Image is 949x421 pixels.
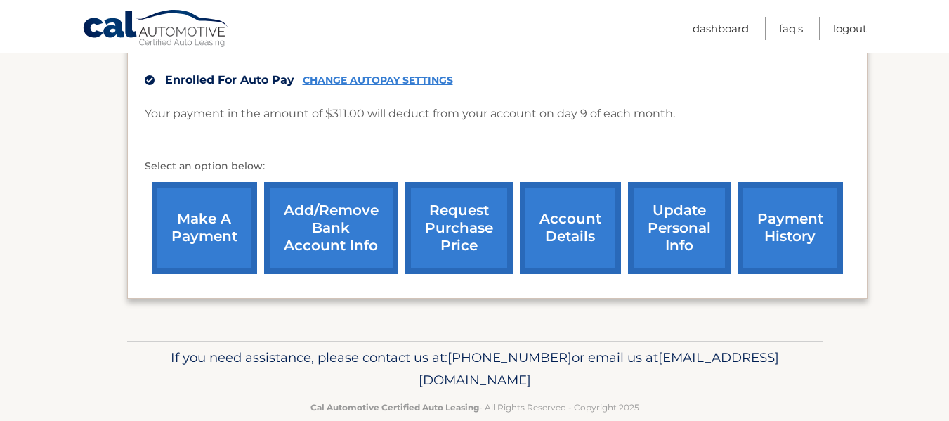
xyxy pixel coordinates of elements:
[520,182,621,274] a: account details
[82,9,230,50] a: Cal Automotive
[145,75,155,85] img: check.svg
[136,400,813,415] p: - All Rights Reserved - Copyright 2025
[310,402,479,413] strong: Cal Automotive Certified Auto Leasing
[833,17,867,40] a: Logout
[447,349,572,365] span: [PHONE_NUMBER]
[145,104,675,124] p: Your payment in the amount of $311.00 will deduct from your account on day 9 of each month.
[779,17,803,40] a: FAQ's
[264,182,398,274] a: Add/Remove bank account info
[136,346,813,391] p: If you need assistance, please contact us at: or email us at
[152,182,257,274] a: make a payment
[145,158,850,175] p: Select an option below:
[693,17,749,40] a: Dashboard
[303,75,453,86] a: CHANGE AUTOPAY SETTINGS
[628,182,731,274] a: update personal info
[165,73,294,86] span: Enrolled For Auto Pay
[738,182,843,274] a: payment history
[405,182,513,274] a: request purchase price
